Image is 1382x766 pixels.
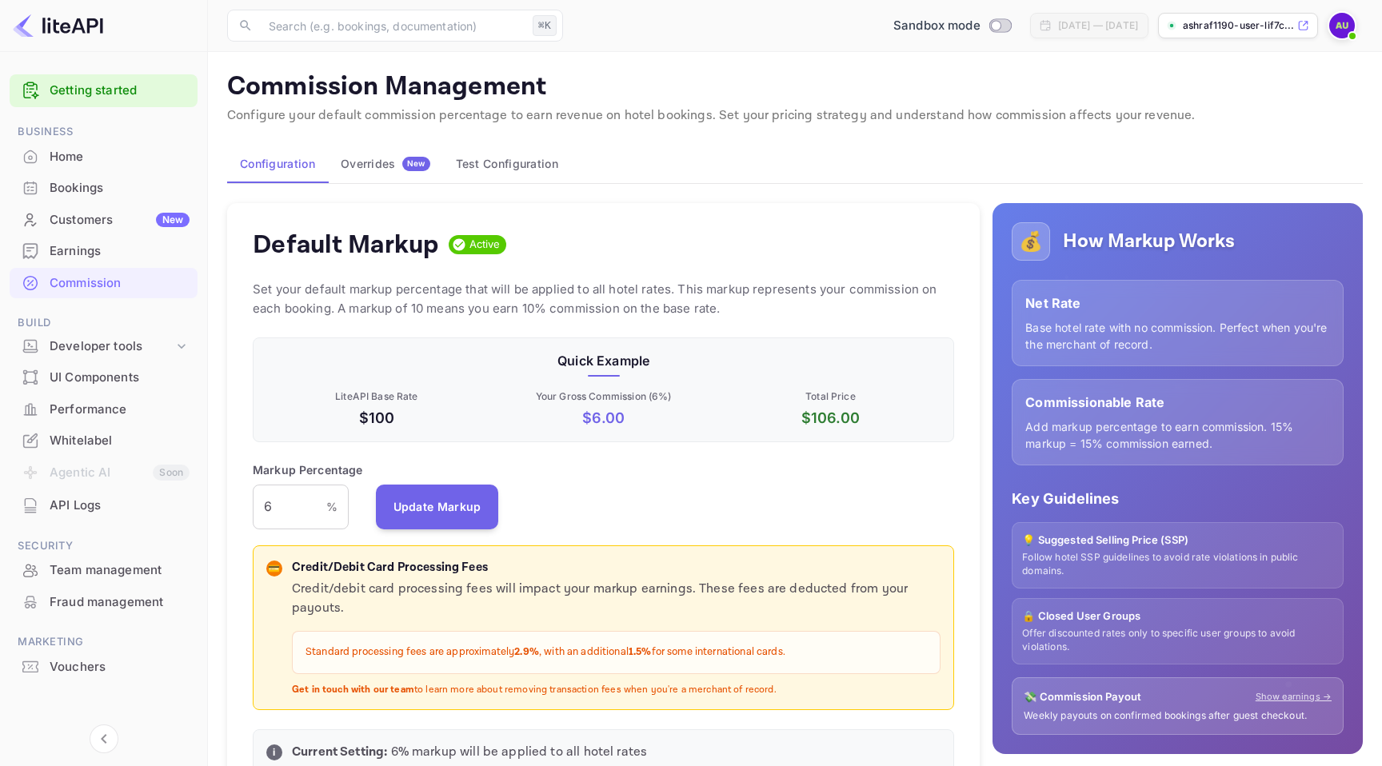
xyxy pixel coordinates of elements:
[10,333,198,361] div: Developer tools
[1022,627,1333,654] p: Offer discounted rates only to specific user groups to avoid violations.
[10,314,198,332] span: Build
[10,268,198,297] a: Commission
[721,407,941,429] p: $ 106.00
[10,394,198,424] a: Performance
[1063,229,1235,254] h5: How Markup Works
[326,498,338,515] p: %
[273,745,275,760] p: i
[10,587,198,618] div: Fraud management
[533,15,557,36] div: ⌘K
[50,432,190,450] div: Whitelabel
[10,173,198,204] div: Bookings
[10,587,198,616] a: Fraud management
[10,537,198,555] span: Security
[1329,13,1355,38] img: Ashraf1190 User
[50,337,174,356] div: Developer tools
[10,123,198,141] span: Business
[253,485,326,529] input: 0
[514,645,539,659] strong: 2.9%
[1019,227,1043,256] p: 💰
[50,211,190,229] div: Customers
[10,362,198,392] a: UI Components
[10,236,198,267] div: Earnings
[10,555,198,584] a: Team management
[1022,533,1333,549] p: 💡 Suggested Selling Price (SSP)
[10,425,198,457] div: Whitelabel
[10,142,198,173] div: Home
[268,561,280,576] p: 💳
[10,362,198,393] div: UI Components
[1024,709,1332,723] p: Weekly payouts on confirmed bookings after guest checkout.
[10,490,198,521] div: API Logs
[1025,393,1330,412] p: Commissionable Rate
[893,17,981,35] span: Sandbox mode
[1012,488,1344,509] p: Key Guidelines
[1022,551,1333,578] p: Follow hotel SSP guidelines to avoid rate violations in public domains.
[1024,689,1141,705] p: 💸 Commission Payout
[292,559,941,577] p: Credit/Debit Card Processing Fees
[10,652,198,683] div: Vouchers
[10,142,198,171] a: Home
[10,205,198,234] a: CustomersNew
[721,389,941,404] p: Total Price
[1058,18,1138,33] div: [DATE] — [DATE]
[1025,293,1330,313] p: Net Rate
[266,351,941,370] p: Quick Example
[10,74,198,107] div: Getting started
[50,242,190,261] div: Earnings
[50,658,190,676] div: Vouchers
[493,389,714,404] p: Your Gross Commission ( 6 %)
[10,173,198,202] a: Bookings
[253,461,363,478] p: Markup Percentage
[10,205,198,236] div: CustomersNew
[1025,418,1330,452] p: Add markup percentage to earn commission. 15% markup = 15% commission earned.
[10,394,198,425] div: Performance
[90,724,118,753] button: Collapse navigation
[156,213,190,227] div: New
[50,401,190,419] div: Performance
[306,644,927,660] p: Standard processing fees are approximately , with an additional for some international cards.
[292,684,941,697] p: to learn more about removing transaction fees when you're a merchant of record.
[253,280,954,318] p: Set your default markup percentage that will be applied to all hotel rates. This markup represent...
[1025,319,1330,353] p: Base hotel rate with no commission. Perfect when you're the merchant of record.
[1022,608,1333,624] p: 🔒 Closed User Groups
[463,237,507,253] span: Active
[292,580,941,618] p: Credit/debit card processing fees will impact your markup earnings. These fees are deducted from ...
[629,645,652,659] strong: 1.5%
[493,407,714,429] p: $ 6.00
[50,148,190,166] div: Home
[10,425,198,455] a: Whitelabel
[402,158,430,169] span: New
[1183,18,1294,33] p: ashraf1190-user-lif7c....
[10,555,198,586] div: Team management
[50,497,190,515] div: API Logs
[227,71,1363,103] p: Commission Management
[10,633,198,651] span: Marketing
[253,229,439,261] h4: Default Markup
[266,407,487,429] p: $100
[227,106,1363,126] p: Configure your default commission percentage to earn revenue on hotel bookings. Set your pricing ...
[50,274,190,293] div: Commission
[1256,690,1332,704] a: Show earnings →
[10,490,198,520] a: API Logs
[292,744,387,760] strong: Current Setting:
[887,17,1017,35] div: Switch to Production mode
[341,157,430,171] div: Overrides
[50,82,190,100] a: Getting started
[292,743,941,762] p: 6 % markup will be applied to all hotel rates
[10,236,198,265] a: Earnings
[50,593,190,612] div: Fraud management
[13,13,103,38] img: LiteAPI logo
[10,268,198,299] div: Commission
[266,389,487,404] p: LiteAPI Base Rate
[50,179,190,197] div: Bookings
[292,684,414,696] strong: Get in touch with our team
[443,145,571,183] button: Test Configuration
[259,10,526,42] input: Search (e.g. bookings, documentation)
[10,652,198,681] a: Vouchers
[50,369,190,387] div: UI Components
[50,561,190,580] div: Team management
[376,485,499,529] button: Update Markup
[227,145,328,183] button: Configuration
